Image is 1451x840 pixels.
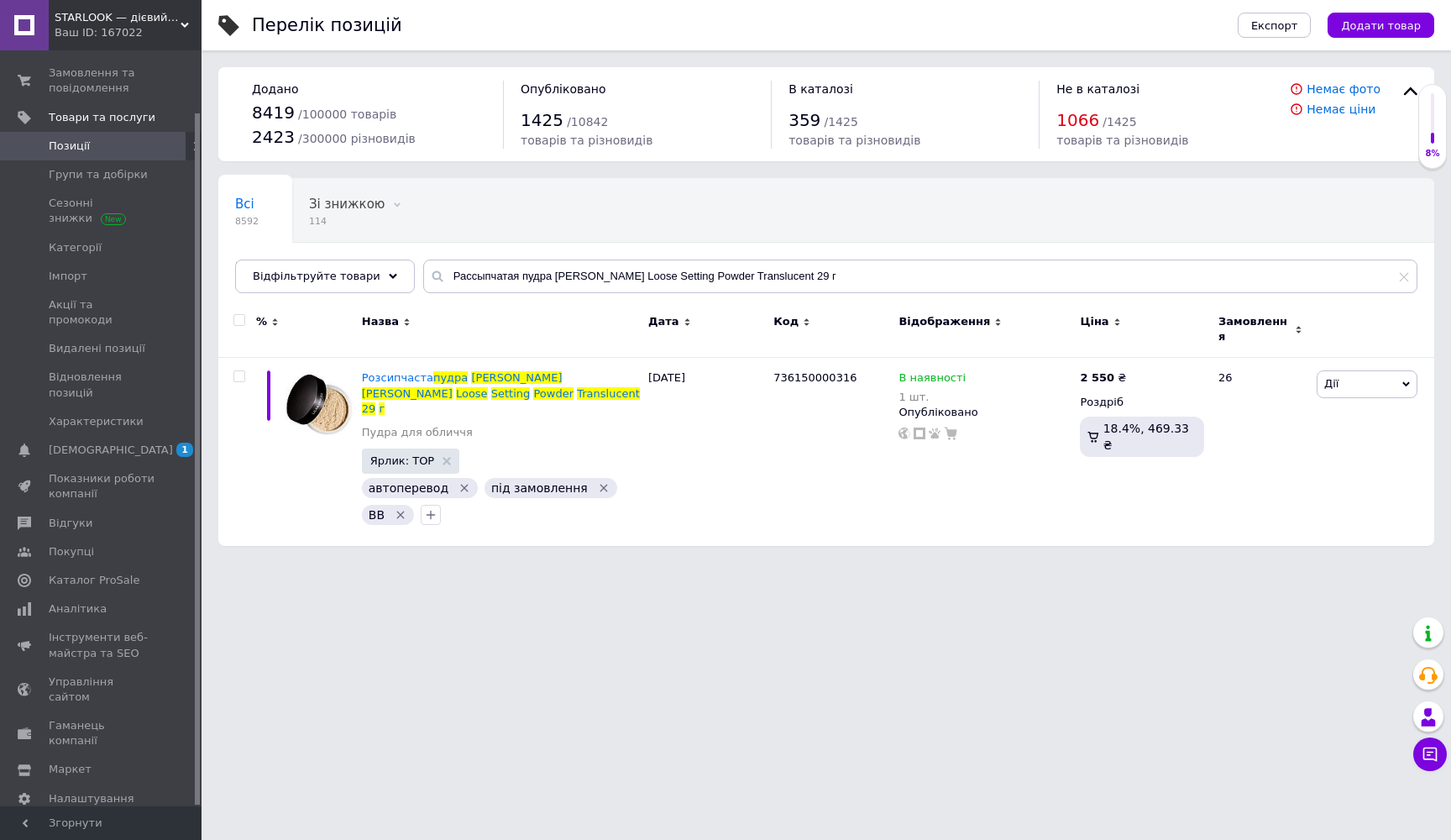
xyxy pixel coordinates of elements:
div: [DATE] [644,358,769,546]
svg: Видалити мітку [458,481,471,495]
svg: Видалити мітку [597,481,610,495]
span: Експорт [1251,19,1298,32]
span: Powder [533,387,574,400]
div: Опубліковано [898,405,1071,420]
span: Замовлення [1218,314,1291,344]
span: 8419 [252,102,295,123]
div: 1 шт. [898,391,966,403]
svg: Видалити мітку [394,508,407,522]
span: під замовлення [491,481,588,495]
span: Не в каталозі [1056,82,1139,96]
span: Аналітика [49,601,107,617]
span: 2423 [252,127,295,147]
span: Loose [456,387,488,400]
span: Відображення [898,314,990,329]
span: / 100000 товарів [298,108,396,121]
b: 2 550 [1080,371,1114,384]
span: Характеристики [49,414,144,429]
button: Чат з покупцем [1413,738,1447,771]
span: Видалені позиції [49,341,145,356]
span: Налаштування [49,791,134,806]
span: Ціна [1080,314,1108,329]
span: 359 [788,110,820,130]
a: Немає ціни [1307,102,1375,116]
span: Відгуки [49,516,92,531]
span: товарів та різновидів [1056,134,1188,147]
span: / 300000 різновидів [298,132,416,145]
span: Акції та промокоди [49,297,155,328]
span: Опубліковано [521,82,606,96]
span: BB [369,508,385,522]
span: товарів та різновидів [788,134,920,147]
span: Маркет [49,762,92,777]
a: Немає фото [1307,82,1380,96]
a: Розсипчастапудра[PERSON_NAME][PERSON_NAME]LooseSettingPowderTranslucent29г [362,371,640,414]
span: автоперевод [369,481,448,495]
span: Назва [362,314,399,329]
span: Ярлик: TOP [370,455,434,466]
span: Імпорт [49,269,87,284]
span: 18.4%, 469.33 ₴ [1103,422,1189,452]
span: Показники роботи компанії [49,471,155,501]
span: Дата [648,314,679,329]
span: 114 [309,215,385,228]
span: 8592 [235,215,259,228]
div: 26 [1208,358,1312,546]
span: Покупці [49,544,94,559]
span: Додати товар [1341,19,1421,32]
span: Групи та добірки [49,167,148,182]
span: / 1425 [1103,115,1136,129]
button: Додати товар [1328,13,1434,38]
span: % [256,314,267,329]
span: Позиції [49,139,90,154]
span: [PERSON_NAME] [362,387,453,400]
span: 1 [176,443,193,457]
input: Пошук по назві позиції, артикулу і пошуковим запитам [423,260,1417,293]
span: Код [773,314,799,329]
span: Категорії [49,240,102,255]
span: 736150000316 [773,371,856,384]
span: В каталозі [788,82,853,96]
span: Каталог ProSale [49,573,139,588]
span: / 10842 [567,115,608,129]
span: Розсипчаста [362,371,433,384]
div: Роздріб [1080,395,1204,410]
img: Рассыпчатая пудра Laura Mercier Loose Setting Powder Translucent 29 г [285,370,354,438]
span: Додано [252,82,298,96]
span: 29 [362,402,376,415]
button: Експорт [1238,13,1312,38]
span: Дії [1324,377,1338,390]
div: ₴ [1080,370,1126,386]
a: Пудра для обличчя [362,425,473,440]
span: Управління сайтом [49,675,155,705]
span: Приховані [235,260,303,276]
span: [PERSON_NAME] [471,371,562,384]
span: Setting [491,387,531,400]
span: Відновлення позицій [49,370,155,400]
span: 1425 [521,110,563,130]
span: товарів та різновидів [521,134,652,147]
span: В наявності [898,371,966,389]
span: Всі [235,197,254,212]
span: Translucent [577,387,640,400]
span: Сезонні знижки [49,196,155,226]
span: Відфільтруйте товари [253,270,380,282]
span: пудра [433,371,468,384]
span: Зі знижкою [309,197,385,212]
div: Перелік позицій [252,17,402,34]
span: 1066 [1056,110,1099,130]
span: Інструменти веб-майстра та SEO [49,630,155,660]
span: Товари та послуги [49,110,155,125]
div: 8% [1419,148,1446,160]
span: STARLOOK — дієвий догляд, розкішний макіяж. [55,10,181,25]
span: г [379,402,385,415]
span: Гаманець компанії [49,718,155,748]
div: Ваш ID: 167022 [55,25,202,40]
span: Замовлення та повідомлення [49,66,155,96]
span: [DEMOGRAPHIC_DATA] [49,443,173,458]
span: / 1425 [824,115,857,129]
